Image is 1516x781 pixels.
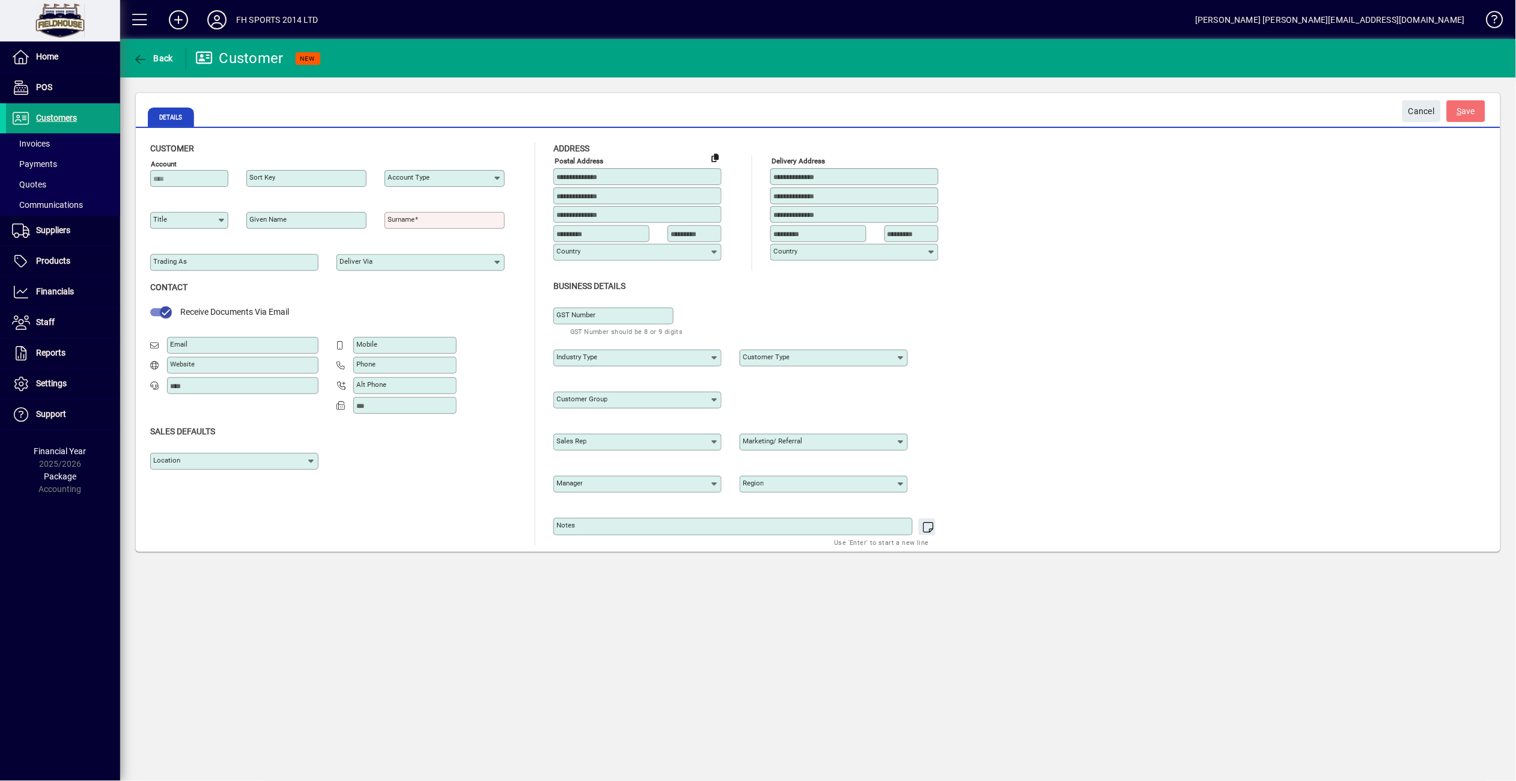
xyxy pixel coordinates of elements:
span: Sales defaults [150,427,215,436]
a: Support [6,400,120,430]
mat-label: Country [556,247,580,255]
mat-label: GST Number [556,311,595,319]
button: Cancel [1402,100,1441,122]
mat-label: Surname [388,215,415,223]
span: Customers [36,113,77,123]
button: Back [130,47,176,69]
a: Knowledge Base [1477,2,1501,41]
span: Address [553,144,589,153]
span: Business details [553,281,626,291]
span: POS [36,82,52,92]
span: NEW [300,55,315,62]
mat-label: Account [151,160,177,168]
mat-label: Mobile [356,340,377,348]
span: Invoices [12,139,50,148]
mat-label: Country [773,247,797,255]
div: Customer [195,49,284,68]
span: S [1457,106,1462,116]
mat-label: Manager [556,479,583,487]
mat-hint: Use 'Enter' to start a new line [835,535,929,549]
a: Home [6,42,120,72]
mat-label: Notes [556,521,575,529]
span: Customer [150,144,194,153]
span: Settings [36,378,67,388]
span: Cancel [1408,102,1435,121]
span: Financials [36,287,74,296]
mat-label: Website [170,360,195,368]
app-page-header-button: Back [120,47,186,69]
span: Reports [36,348,65,357]
a: Reports [6,338,120,368]
a: Payments [6,154,120,174]
button: Copy to Delivery address [705,148,725,167]
span: Financial Year [34,446,87,456]
button: Save [1447,100,1485,122]
span: Support [36,409,66,419]
mat-label: Account Type [388,173,430,181]
a: Invoices [6,133,120,154]
a: Suppliers [6,216,120,246]
span: Payments [12,159,57,169]
mat-label: Sort key [249,173,275,181]
span: Receive Documents Via Email [180,307,289,317]
span: Suppliers [36,225,70,235]
a: Financials [6,277,120,307]
a: POS [6,73,120,103]
mat-label: Customer type [743,353,790,361]
span: Package [44,472,76,481]
mat-hint: GST Number should be 8 or 9 digits [570,324,683,338]
span: ave [1457,102,1476,121]
mat-label: Industry type [556,353,597,361]
div: FH SPORTS 2014 LTD [236,10,318,29]
div: [PERSON_NAME] [PERSON_NAME][EMAIL_ADDRESS][DOMAIN_NAME] [1195,10,1465,29]
a: Staff [6,308,120,338]
mat-label: Given name [249,215,287,223]
mat-label: Sales rep [556,437,586,445]
mat-label: Phone [356,360,376,368]
button: Profile [198,9,236,31]
span: Communications [12,200,83,210]
mat-label: Alt Phone [356,380,386,389]
span: Quotes [12,180,46,189]
a: Communications [6,195,120,215]
mat-label: Email [170,340,187,348]
span: Products [36,256,70,266]
a: Products [6,246,120,276]
span: Details [148,108,194,127]
mat-label: Customer group [556,395,607,403]
mat-label: Location [153,456,180,464]
button: Add [159,9,198,31]
span: Contact [150,282,187,292]
span: Home [36,52,58,61]
span: Back [133,53,173,63]
a: Settings [6,369,120,399]
mat-label: Region [743,479,764,487]
a: Quotes [6,174,120,195]
mat-label: Marketing/ Referral [743,437,802,445]
mat-label: Trading as [153,257,187,266]
mat-label: Deliver via [339,257,373,266]
mat-label: Title [153,215,167,223]
span: Staff [36,317,55,327]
